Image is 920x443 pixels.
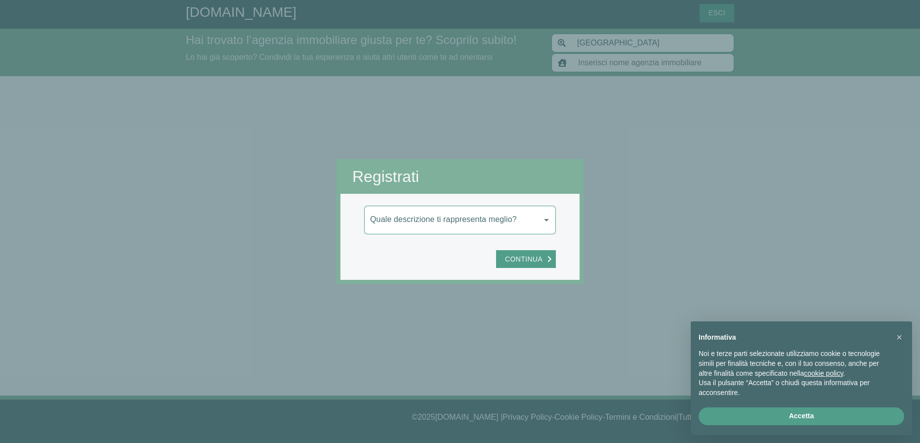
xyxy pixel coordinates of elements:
[364,206,556,234] div: ​
[699,378,888,398] p: Usa il pulsante “Accetta” o chiudi questa informativa per acconsentire.
[699,349,888,378] p: Noi e terze parti selezionate utilizziamo cookie o tecnologie simili per finalità tecniche e, con...
[500,253,547,266] span: Continua
[699,407,904,425] button: Accetta
[891,329,907,345] button: Chiudi questa informativa
[352,167,568,186] h2: Registrati
[699,333,888,342] h2: Informativa
[804,369,843,377] a: cookie policy - il link si apre in una nuova scheda
[896,332,902,343] span: ×
[496,250,556,268] button: Continua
